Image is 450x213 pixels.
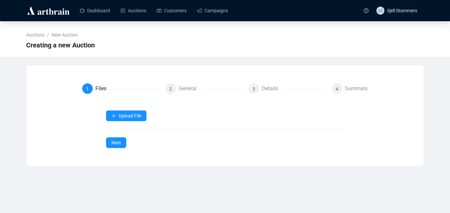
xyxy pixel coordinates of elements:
span: Next [111,139,121,146]
a: Auctions [121,2,146,19]
span: 3 [253,86,255,92]
span: 2 [169,86,172,92]
span: 4 [336,86,338,92]
span: Sjell Stammers [387,8,417,13]
div: Details [262,83,283,94]
div: 1Files [82,83,160,94]
button: Next [106,137,126,148]
div: General [179,83,202,94]
span: question-circle [364,8,368,13]
li: / [47,31,49,38]
a: Dashboard [80,2,110,19]
img: logo [26,5,71,16]
a: Customers [157,2,187,19]
span: 1 [86,86,89,92]
div: Summary [345,83,368,94]
a: Auctions [25,31,46,38]
span: SS [378,7,383,14]
div: 3Details [249,83,326,94]
div: 2General [165,83,243,94]
button: Upload File [106,110,146,121]
span: Creating a new Auction [26,40,95,50]
span: plus [111,113,116,118]
a: Campaigns [197,2,228,19]
div: 4Summary [332,83,368,94]
a: New Auction [50,31,79,38]
div: Files [95,83,112,94]
span: Upload File [119,113,141,118]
